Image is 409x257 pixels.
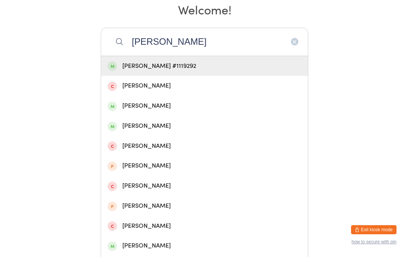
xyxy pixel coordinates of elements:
[108,161,301,171] div: [PERSON_NAME]
[108,81,301,91] div: [PERSON_NAME]
[108,141,301,151] div: [PERSON_NAME]
[108,101,301,111] div: [PERSON_NAME]
[108,241,301,251] div: [PERSON_NAME]
[108,181,301,191] div: [PERSON_NAME]
[8,1,401,18] h2: Welcome!
[101,28,308,56] input: Search
[108,61,301,71] div: [PERSON_NAME] #1119292
[351,239,397,244] button: how to secure with pin
[108,121,301,131] div: [PERSON_NAME]
[108,221,301,231] div: [PERSON_NAME]
[351,225,397,234] button: Exit kiosk mode
[108,201,301,211] div: [PERSON_NAME]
